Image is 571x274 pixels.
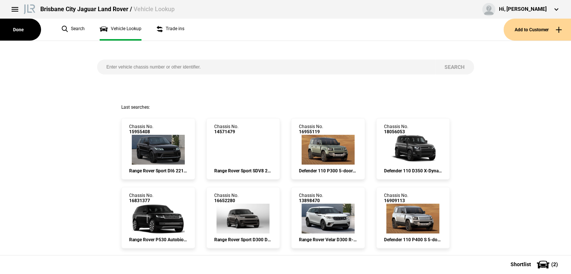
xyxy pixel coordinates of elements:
[216,204,269,233] img: 16652280_ext.jpeg
[384,198,408,203] span: 16909113
[386,204,439,233] img: 16909113_ext.jpeg
[386,135,439,165] img: 18056053_ext.jpeg
[156,19,184,41] a: Trade ins
[384,129,408,134] span: 18056053
[299,168,357,173] div: Defender 110 P300 5-door AWD Auto 23.5MY
[129,168,187,173] div: Range Rover Sport DI6 221kW HSE AWD Auto 21.5MY
[435,60,474,74] button: Search
[299,124,323,135] div: Chassis No.
[40,5,175,13] div: Brisbane City Jaguar Land Rover /
[299,198,323,203] span: 13898470
[299,129,323,134] span: 16955119
[214,193,238,204] div: Chassis No.
[302,135,355,165] img: 16955119_ext.jpeg
[129,193,153,204] div: Chassis No.
[97,60,435,74] input: Enter vehicle chassis number or other identifier.
[129,198,153,203] span: 16831377
[214,129,238,134] span: 14571479
[511,262,531,267] span: Shortlist
[302,204,355,233] img: 13898470_ext.jpeg
[503,19,571,41] button: Add to Customer
[384,124,408,135] div: Chassis No.
[384,237,442,242] div: Defender 110 P400 S 5-door AWD Auto 23.5MY
[134,6,175,13] span: Vehicle Lookup
[214,198,238,203] span: 16652280
[384,168,442,173] div: Defender 110 D350 X-Dynamic SE AWD Auto 25.5MY
[551,262,558,267] span: ( 2 )
[214,168,272,173] div: Range Rover Sport SDV8 250kW HSE Dynamic AWD Auto
[132,135,185,165] img: 15955408_ext.jpeg
[129,237,187,242] div: Range Rover P530 Autobiography AWD Auto 7-seat LWB
[384,193,408,204] div: Chassis No.
[121,105,150,110] span: Last searches:
[62,19,85,41] a: Search
[129,129,153,134] span: 15955408
[299,237,357,242] div: Range Rover Velar D300 R-Dynamic SE AWD Auto 18MY
[22,3,37,14] img: landrover.png
[499,6,547,13] div: Hi, [PERSON_NAME]
[214,237,272,242] div: Range Rover Sport D300 Dynamic SE AWD Auto 23MY
[129,124,153,135] div: Chassis No.
[100,19,141,41] a: Vehicle Lookup
[132,204,185,233] img: 16831377_ext.jpeg
[299,193,323,204] div: Chassis No.
[214,124,238,135] div: Chassis No.
[499,255,571,274] button: Shortlist(2)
